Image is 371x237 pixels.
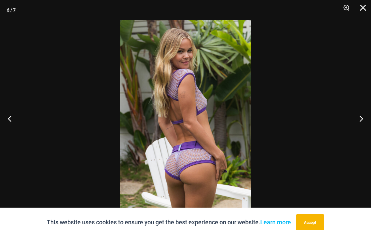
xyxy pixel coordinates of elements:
a: Learn more [260,219,291,226]
button: Accept [296,214,324,230]
div: 6 / 7 [7,5,16,15]
p: This website uses cookies to ensure you get the best experience on our website. [47,217,291,227]
button: Next [346,102,371,135]
img: Lighthouse Purples 3668 Crop Top 516 Short 09 [120,20,251,217]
